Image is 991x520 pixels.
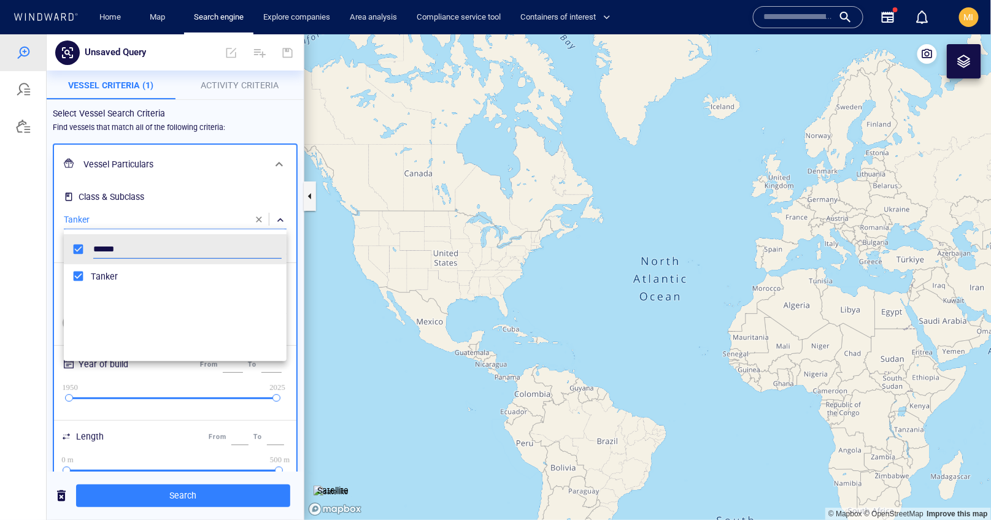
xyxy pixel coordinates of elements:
div: grid [64,230,287,322]
a: Compliance service tool [412,7,506,28]
a: Home [95,7,126,28]
span: Containers of interest [520,10,611,25]
a: Area analysis [345,7,402,28]
a: Search engine [189,7,249,28]
button: Map [140,7,179,28]
a: Map [145,7,174,28]
a: Explore companies [258,7,335,28]
iframe: Chat [939,465,982,511]
span: Tanker [91,235,282,250]
button: Containers of interest [515,7,621,28]
div: Notification center [915,10,930,25]
button: Home [91,7,130,28]
span: MI [964,12,974,22]
button: MI [957,5,981,29]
